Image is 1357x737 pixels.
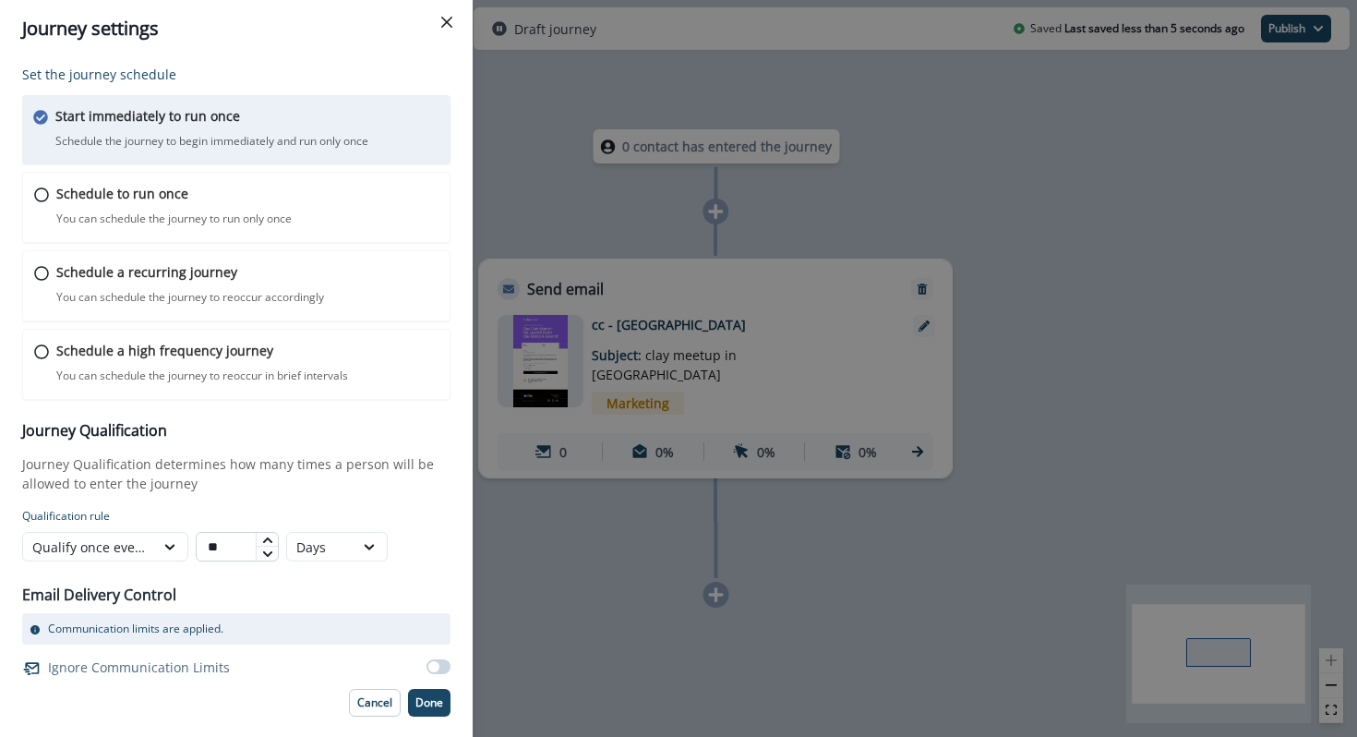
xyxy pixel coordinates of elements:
div: Qualify once every [32,538,145,557]
p: Schedule the journey to begin immediately and run only once [55,133,368,150]
p: You can schedule the journey to reoccur accordingly [56,289,324,306]
p: Done [415,696,443,709]
p: Ignore Communication Limits [48,658,230,677]
div: Days [296,538,344,557]
button: Done [408,689,450,717]
p: Set the journey schedule [22,65,450,84]
p: Start immediately to run once [55,106,240,126]
p: Schedule a recurring journey [56,262,237,282]
button: Close [432,7,462,37]
p: You can schedule the journey to reoccur in brief intervals [56,368,348,384]
p: Schedule a high frequency journey [56,341,273,360]
p: Email Delivery Control [22,584,176,606]
p: Communication limits are applied. [48,621,223,637]
h3: Journey Qualification [22,422,450,440]
p: Cancel [357,696,392,709]
p: Schedule to run once [56,184,188,203]
p: Journey Qualification determines how many times a person will be allowed to enter the journey [22,454,450,493]
p: You can schedule the journey to run only once [56,211,292,227]
div: Journey settings [22,15,450,42]
p: Qualification rule [22,508,450,525]
button: Cancel [349,689,401,717]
